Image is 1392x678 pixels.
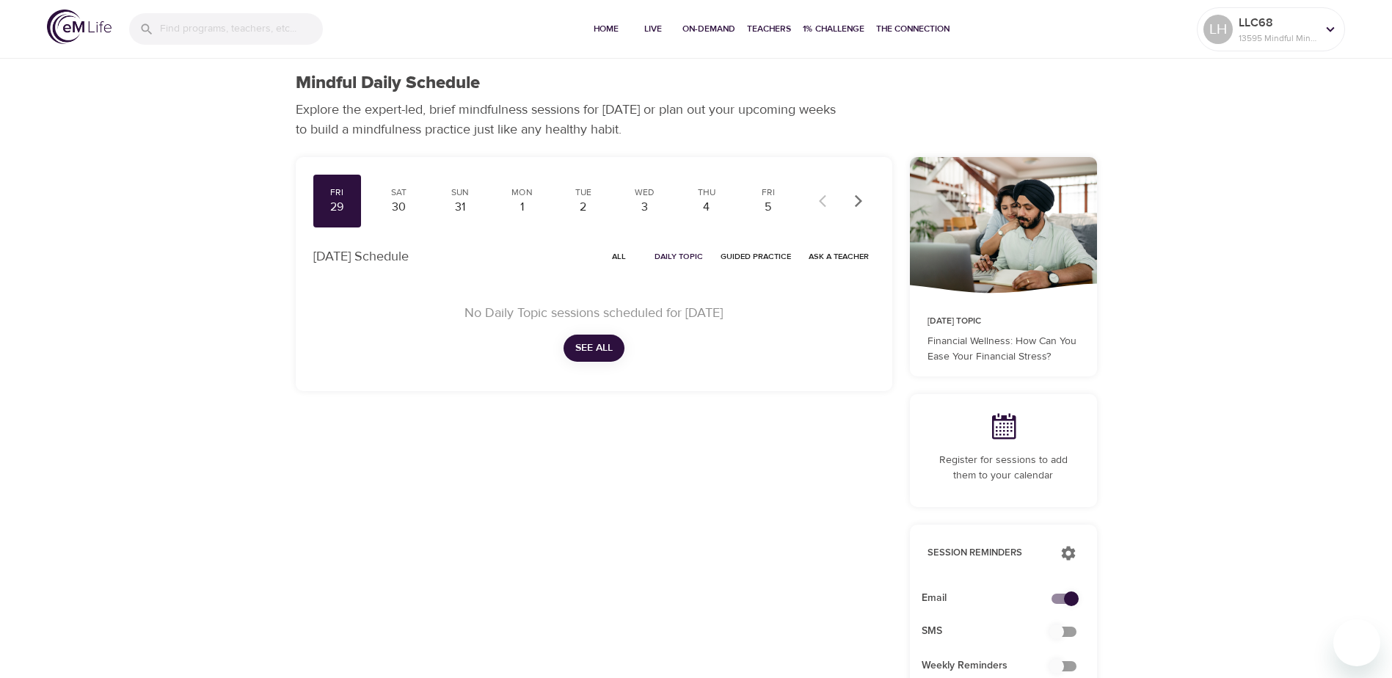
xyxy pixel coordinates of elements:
[635,21,671,37] span: Live
[750,199,787,216] div: 5
[922,591,1062,606] span: Email
[319,199,356,216] div: 29
[1239,14,1316,32] p: LLC68
[682,21,735,37] span: On-Demand
[928,546,1046,561] p: Session Reminders
[627,186,663,199] div: Wed
[296,73,480,94] h1: Mindful Daily Schedule
[380,199,417,216] div: 30
[588,21,624,37] span: Home
[331,303,857,323] p: No Daily Topic sessions scheduled for [DATE]
[747,21,791,37] span: Teachers
[503,199,540,216] div: 1
[602,249,637,263] span: All
[721,249,791,263] span: Guided Practice
[928,453,1079,484] p: Register for sessions to add them to your calendar
[442,199,478,216] div: 31
[1203,15,1233,44] div: LH
[319,186,356,199] div: Fri
[565,186,602,199] div: Tue
[922,624,1062,639] span: SMS
[928,315,1079,328] p: [DATE] Topic
[750,186,787,199] div: Fri
[503,186,540,199] div: Mon
[380,186,417,199] div: Sat
[688,186,725,199] div: Thu
[564,335,624,362] button: See All
[688,199,725,216] div: 4
[1239,32,1316,45] p: 13595 Mindful Minutes
[803,245,875,268] button: Ask a Teacher
[809,249,869,263] span: Ask a Teacher
[160,13,323,45] input: Find programs, teachers, etc...
[565,199,602,216] div: 2
[442,186,478,199] div: Sun
[575,339,613,357] span: See All
[313,247,409,266] p: [DATE] Schedule
[655,249,703,263] span: Daily Topic
[876,21,950,37] span: The Connection
[596,245,643,268] button: All
[803,21,864,37] span: 1% Challenge
[922,658,1062,674] span: Weekly Reminders
[649,245,709,268] button: Daily Topic
[296,100,846,139] p: Explore the expert-led, brief mindfulness sessions for [DATE] or plan out your upcoming weeks to ...
[47,10,112,44] img: logo
[715,245,797,268] button: Guided Practice
[1333,619,1380,666] iframe: Button to launch messaging window
[928,334,1079,365] p: Financial Wellness: How Can You Ease Your Financial Stress?
[627,199,663,216] div: 3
